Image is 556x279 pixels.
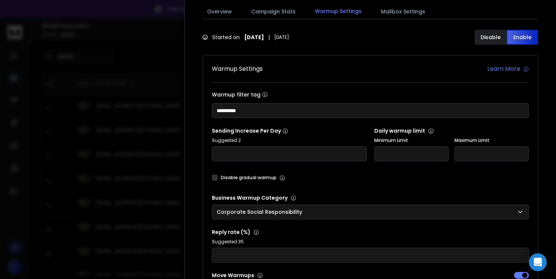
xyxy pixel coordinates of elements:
button: Overview [203,3,236,20]
button: Warmup Settings [310,3,366,20]
label: Disable gradual warmup [221,175,277,181]
p: Suggested 35 [212,239,529,245]
button: Enable [507,30,539,45]
button: Disable [475,30,507,45]
h1: Warmup Settings [212,64,263,73]
span: [DATE] [274,34,289,40]
p: Suggested 2 [212,137,367,143]
button: Campaign Stats [247,3,300,20]
p: Corporate Social Responsibility [217,208,305,216]
label: Warmup filter tag [212,92,529,97]
button: DisableEnable [475,30,538,45]
div: Open Intercom Messenger [529,253,547,271]
p: Daily warmup limit [374,127,529,134]
div: Started on [203,34,289,41]
label: Minimum Limit [374,137,449,143]
label: Maximum Limit [455,137,529,143]
p: Business Warmup Category [212,194,529,202]
a: Learn More [487,64,529,73]
p: Move Warmups [212,272,368,279]
span: | [268,34,270,41]
p: Sending Increase Per Day [212,127,367,134]
button: Mailbox Settings [376,3,430,20]
p: Reply rate (%) [212,228,529,236]
strong: [DATE] [244,34,264,41]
